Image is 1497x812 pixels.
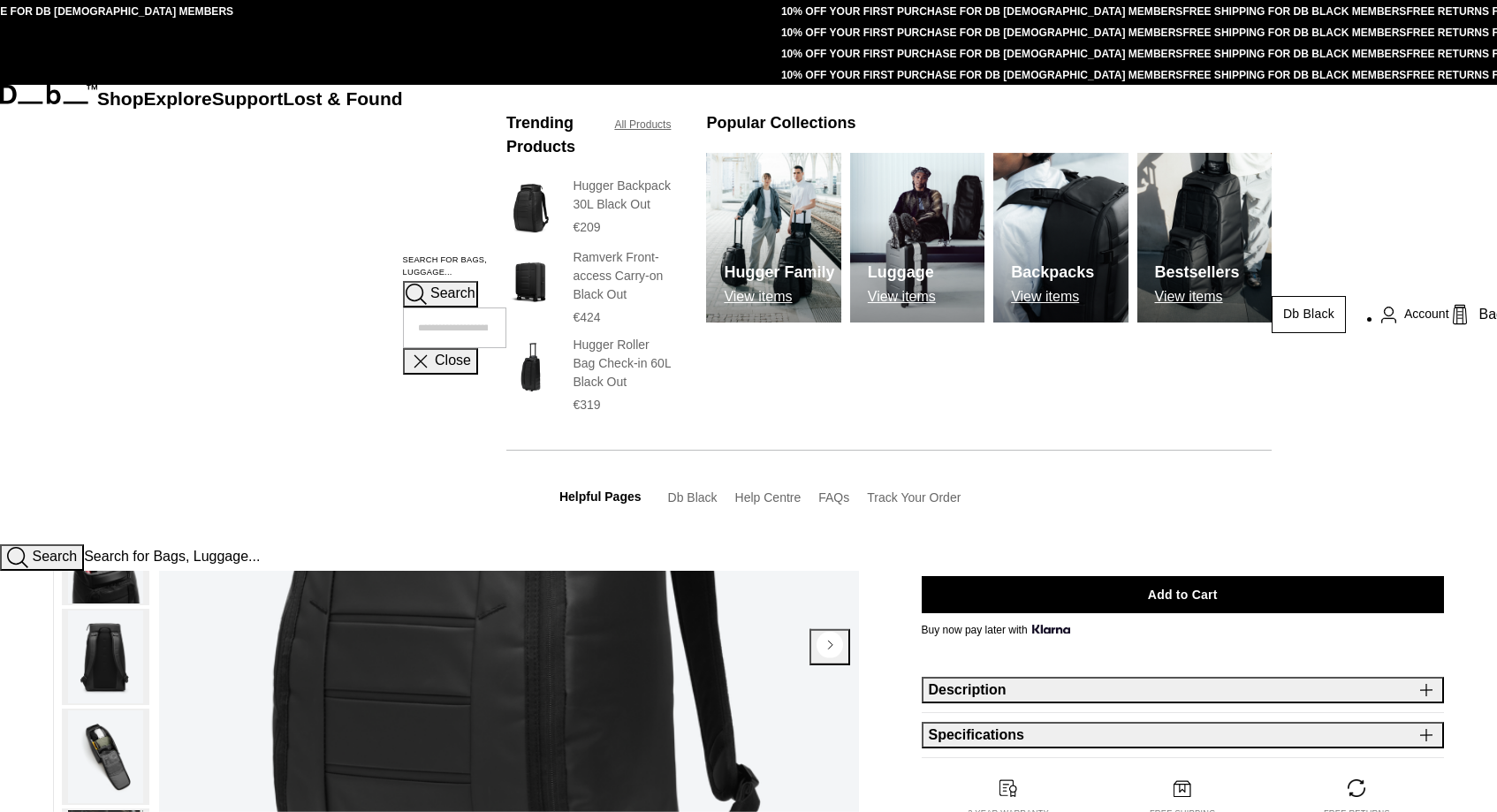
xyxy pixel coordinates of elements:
[506,248,555,311] img: Ramverk Front-access Carry-on Black Out
[506,248,671,327] a: Ramverk Front-access Carry-on Black Out Ramverk Front-access Carry-on Black Out €424
[706,153,840,323] img: Db
[1011,261,1094,285] h3: Backpacks
[818,490,849,505] a: FAQs
[506,336,555,398] img: Hugger Roller Bag Check-in 60L Black Out
[922,622,1071,638] span: Buy now pay later with
[506,336,671,414] a: Hugger Roller Bag Check-in 60L Black Out Hugger Roller Bag Check-in 60L Black Out €319
[922,576,1444,613] button: Add to Cart
[867,490,961,505] a: Track Your Order
[559,488,642,506] h3: Helpful Pages
[506,177,671,239] a: Hugger Backpack 30L Black Out Hugger Backpack 30L Black Out €209
[781,69,1182,81] a: 10% OFF YOUR FIRST PURCHASE FOR DB [DEMOGRAPHIC_DATA] MEMBERS
[850,153,984,323] a: Db Luggage View items
[1137,153,1272,323] img: Db
[1404,305,1449,323] span: Account
[573,398,600,412] span: €319
[668,490,718,505] a: Db Black
[1182,48,1406,60] a: FREE SHIPPING FOR DB BLACK MEMBERS
[1182,69,1406,81] a: FREE SHIPPING FOR DB BLACK MEMBERS
[283,88,402,109] a: Lost & Found
[922,722,1444,748] button: Specifications
[724,261,834,285] h3: Hugger Family
[1381,304,1449,325] a: Account
[993,153,1128,323] img: Db
[1155,289,1240,305] p: View items
[403,281,478,307] button: Search
[1182,27,1406,39] a: FREE SHIPPING FOR DB BLACK MEMBERS
[922,677,1444,703] button: Description
[706,153,840,323] a: Db Hugger Family View items
[573,248,671,304] h3: Ramverk Front-access Carry-on Black Out
[97,88,144,109] a: Shop
[68,611,143,703] img: Hugger Backpack 30L Black Out
[781,48,1182,60] a: 10% OFF YOUR FIRST PURCHASE FOR DB [DEMOGRAPHIC_DATA] MEMBERS
[32,549,77,564] span: Search
[506,111,597,159] h3: Trending Products
[68,710,143,803] img: Hugger Backpack 30L Black Out
[1011,289,1094,305] p: View items
[506,177,555,239] img: Hugger Backpack 30L Black Out
[850,153,984,323] img: Db
[1137,153,1272,323] a: Db Bestsellers View items
[435,353,471,368] span: Close
[781,5,1182,18] a: 10% OFF YOUR FIRST PURCHASE FOR DB [DEMOGRAPHIC_DATA] MEMBERS
[1182,5,1406,18] a: FREE SHIPPING FOR DB BLACK MEMBERS
[573,220,600,234] span: €209
[573,177,671,214] h3: Hugger Backpack 30L Black Out
[614,117,671,133] a: All Products
[1272,296,1346,333] a: Db Black
[403,254,506,279] label: Search for Bags, Luggage...
[430,285,475,300] span: Search
[212,88,284,109] a: Support
[724,289,834,305] p: View items
[993,153,1128,323] a: Db Backpacks View items
[781,27,1182,39] a: 10% OFF YOUR FIRST PURCHASE FOR DB [DEMOGRAPHIC_DATA] MEMBERS
[144,88,212,109] a: Explore
[403,348,478,375] button: Close
[706,111,855,135] h3: Popular Collections
[809,629,850,664] button: Next slide
[573,310,600,324] span: €424
[62,709,149,805] button: Hugger Backpack 30L Black Out
[868,289,936,305] p: View items
[62,609,149,705] button: Hugger Backpack 30L Black Out
[573,336,671,391] h3: Hugger Roller Bag Check-in 60L Black Out
[868,261,936,285] h3: Luggage
[1032,625,1070,634] img: {"height" => 20, "alt" => "Klarna"}
[735,490,802,505] a: Help Centre
[97,85,403,544] nav: Main Navigation
[1155,261,1240,285] h3: Bestsellers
